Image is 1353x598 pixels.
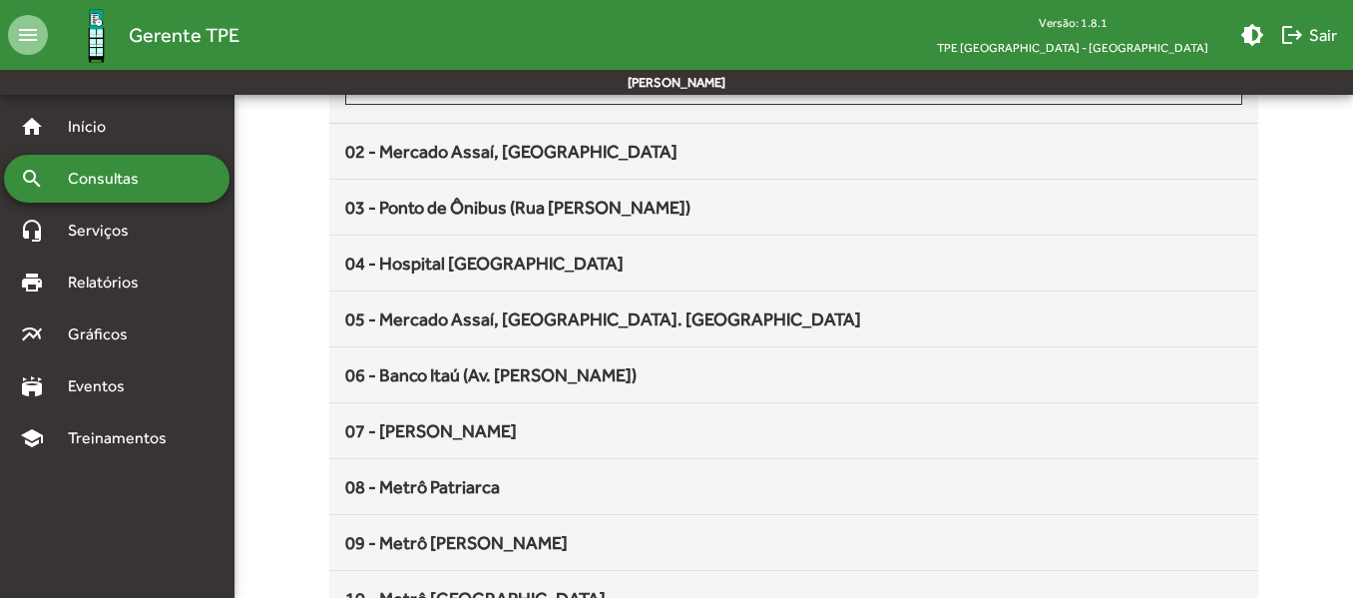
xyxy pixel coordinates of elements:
[56,167,165,191] span: Consultas
[345,476,500,497] span: 08 - Metrô Patriarca
[345,141,677,162] span: 02 - Mercado Assaí, [GEOGRAPHIC_DATA]
[20,219,44,243] mat-icon: headset_mic
[56,271,165,295] span: Relatórios
[8,15,48,55] mat-icon: menu
[20,426,44,450] mat-icon: school
[48,3,239,68] a: Gerente TPE
[345,420,517,441] span: 07 - [PERSON_NAME]
[345,532,568,553] span: 09 - Metrô [PERSON_NAME]
[56,374,152,398] span: Eventos
[345,253,624,274] span: 04 - Hospital [GEOGRAPHIC_DATA]
[64,3,129,68] img: Logo
[56,115,135,139] span: Início
[921,35,1224,60] span: TPE [GEOGRAPHIC_DATA] - [GEOGRAPHIC_DATA]
[56,219,156,243] span: Serviços
[56,322,155,346] span: Gráficos
[921,10,1224,35] div: Versão: 1.8.1
[345,308,861,329] span: 05 - Mercado Assaí, [GEOGRAPHIC_DATA]. [GEOGRAPHIC_DATA]
[1280,17,1337,53] span: Sair
[20,271,44,295] mat-icon: print
[1272,17,1345,53] button: Sair
[129,19,239,51] span: Gerente TPE
[345,197,690,218] span: 03 - Ponto de Ônibus (Rua [PERSON_NAME])
[1240,23,1264,47] mat-icon: brightness_medium
[20,115,44,139] mat-icon: home
[20,374,44,398] mat-icon: stadium
[56,426,191,450] span: Treinamentos
[1280,23,1304,47] mat-icon: logout
[20,167,44,191] mat-icon: search
[345,364,637,385] span: 06 - Banco Itaú (Av. [PERSON_NAME])
[20,322,44,346] mat-icon: multiline_chart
